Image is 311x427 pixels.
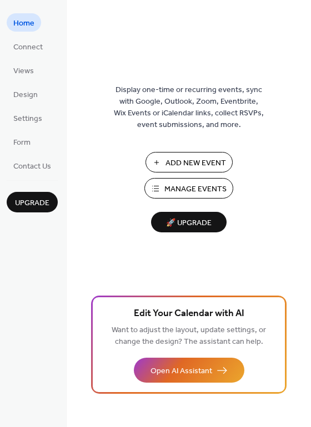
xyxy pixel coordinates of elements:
[15,197,49,209] span: Upgrade
[151,212,227,232] button: 🚀 Upgrade
[114,84,264,131] span: Display one-time or recurring events, sync with Google, Outlook, Zoom, Eventbrite, Wix Events or ...
[7,13,41,32] a: Home
[165,157,226,169] span: Add New Event
[13,113,42,125] span: Settings
[7,109,49,127] a: Settings
[13,42,43,53] span: Connect
[7,85,44,103] a: Design
[13,161,51,172] span: Contact Us
[134,306,244,322] span: Edit Your Calendar with AI
[13,18,34,29] span: Home
[112,323,266,349] span: Want to adjust the layout, update settings, or change the design? The assistant can help.
[151,365,212,377] span: Open AI Assistant
[7,192,58,212] button: Upgrade
[144,178,233,199] button: Manage Events
[7,37,49,55] a: Connect
[13,65,34,77] span: Views
[146,152,233,172] button: Add New Event
[7,156,58,175] a: Contact Us
[13,89,38,101] span: Design
[164,184,227,195] span: Manage Events
[134,358,244,383] button: Open AI Assistant
[7,133,37,151] a: Form
[7,61,41,79] a: Views
[13,137,31,149] span: Form
[158,216,220,231] span: 🚀 Upgrade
